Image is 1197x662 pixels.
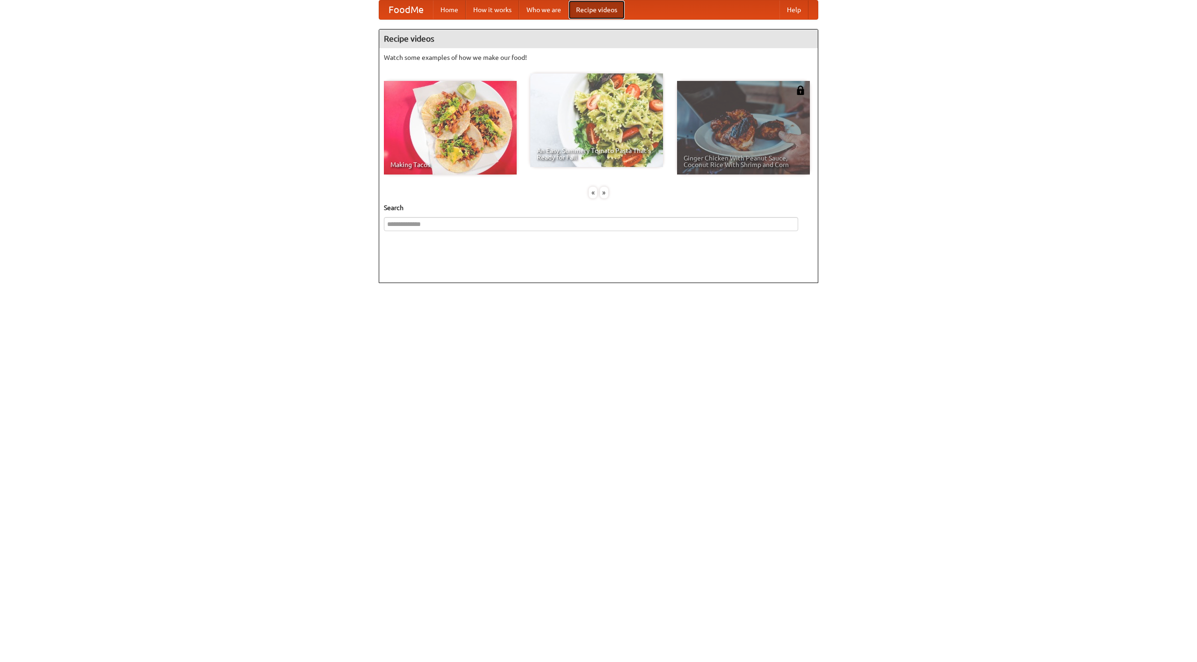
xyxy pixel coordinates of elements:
a: Help [779,0,808,19]
a: Home [433,0,466,19]
a: How it works [466,0,519,19]
a: FoodMe [379,0,433,19]
div: « [589,187,597,198]
img: 483408.png [796,86,805,95]
a: An Easy, Summery Tomato Pasta That's Ready for Fall [530,73,663,167]
span: Making Tacos [390,161,510,168]
p: Watch some examples of how we make our food! [384,53,813,62]
a: Who we are [519,0,569,19]
span: An Easy, Summery Tomato Pasta That's Ready for Fall [537,147,656,160]
a: Making Tacos [384,81,517,175]
h5: Search [384,203,813,212]
h4: Recipe videos [379,29,818,48]
a: Recipe videos [569,0,625,19]
div: » [600,187,608,198]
